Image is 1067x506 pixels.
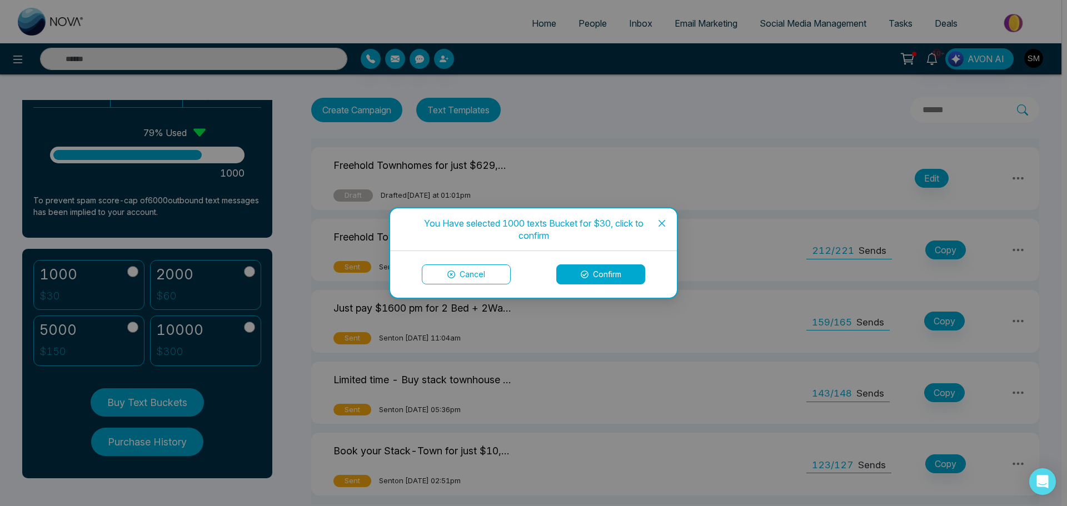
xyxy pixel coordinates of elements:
[1029,468,1056,495] div: Open Intercom Messenger
[403,217,664,242] div: You Have selected 1000 texts Bucket for $30, click to confirm
[422,264,511,284] button: Cancel
[556,264,645,284] button: Confirm
[647,208,677,238] button: Close
[657,219,666,228] span: close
